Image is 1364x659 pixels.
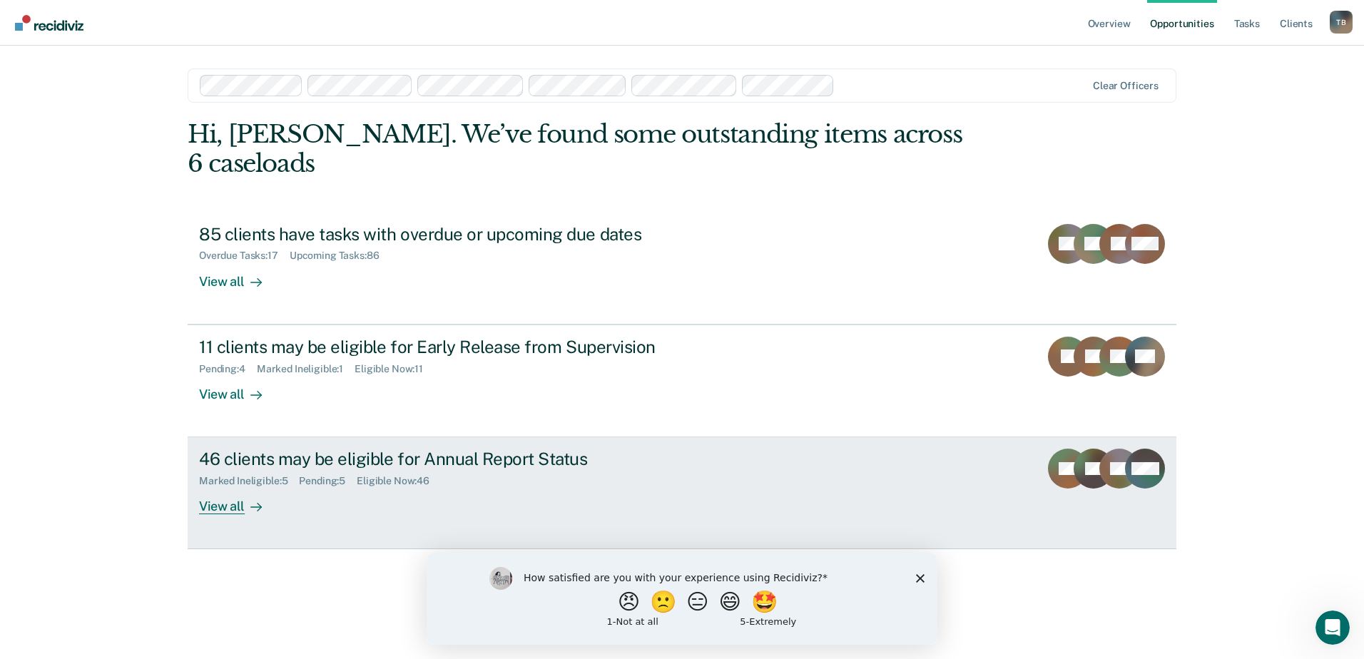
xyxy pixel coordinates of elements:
[199,224,700,245] div: 85 clients have tasks with overdue or upcoming due dates
[15,15,83,31] img: Recidiviz
[355,363,434,375] div: Eligible Now : 11
[199,363,257,375] div: Pending : 4
[188,437,1176,549] a: 46 clients may be eligible for Annual Report StatusMarked Ineligible:5Pending:5Eligible Now:46Vie...
[1330,11,1353,34] div: T B
[299,475,357,487] div: Pending : 5
[1093,80,1159,92] div: Clear officers
[357,475,441,487] div: Eligible Now : 46
[199,487,279,515] div: View all
[188,325,1176,437] a: 11 clients may be eligible for Early Release from SupervisionPending:4Marked Ineligible:1Eligible...
[1330,11,1353,34] button: Profile dropdown button
[199,374,279,402] div: View all
[290,250,391,262] div: Upcoming Tasks : 86
[1315,611,1350,645] iframe: Intercom live chat
[257,363,355,375] div: Marked Ineligible : 1
[427,553,937,645] iframe: Survey by Kim from Recidiviz
[188,120,979,178] div: Hi, [PERSON_NAME]. We’ve found some outstanding items across 6 caseloads
[199,449,700,469] div: 46 clients may be eligible for Annual Report Status
[199,250,290,262] div: Overdue Tasks : 17
[188,213,1176,325] a: 85 clients have tasks with overdue or upcoming due datesOverdue Tasks:17Upcoming Tasks:86View all
[199,475,299,487] div: Marked Ineligible : 5
[199,262,279,290] div: View all
[199,337,700,357] div: 11 clients may be eligible for Early Release from Supervision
